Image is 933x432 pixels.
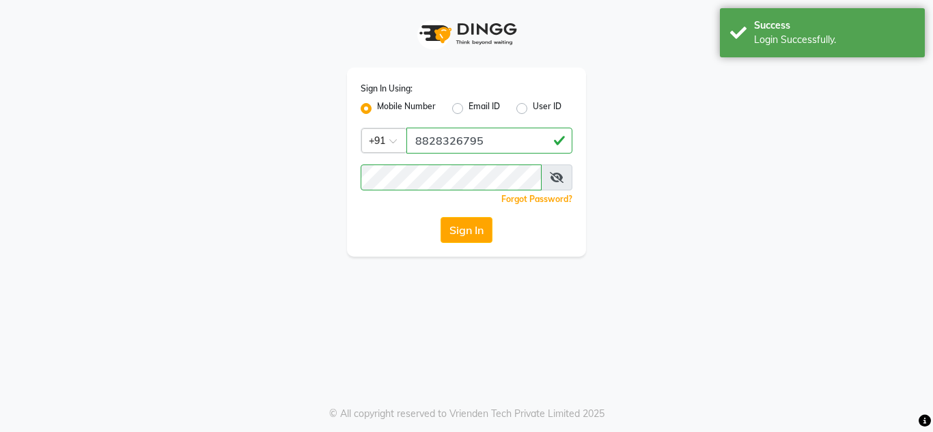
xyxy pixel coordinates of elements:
input: Username [406,128,572,154]
img: logo1.svg [412,14,521,54]
label: Sign In Using: [361,83,413,95]
label: Mobile Number [377,100,436,117]
button: Sign In [441,217,492,243]
label: User ID [533,100,561,117]
div: Success [754,18,915,33]
label: Email ID [469,100,500,117]
input: Username [361,164,542,190]
div: Login Successfully. [754,33,915,47]
a: Forgot Password? [501,194,572,204]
